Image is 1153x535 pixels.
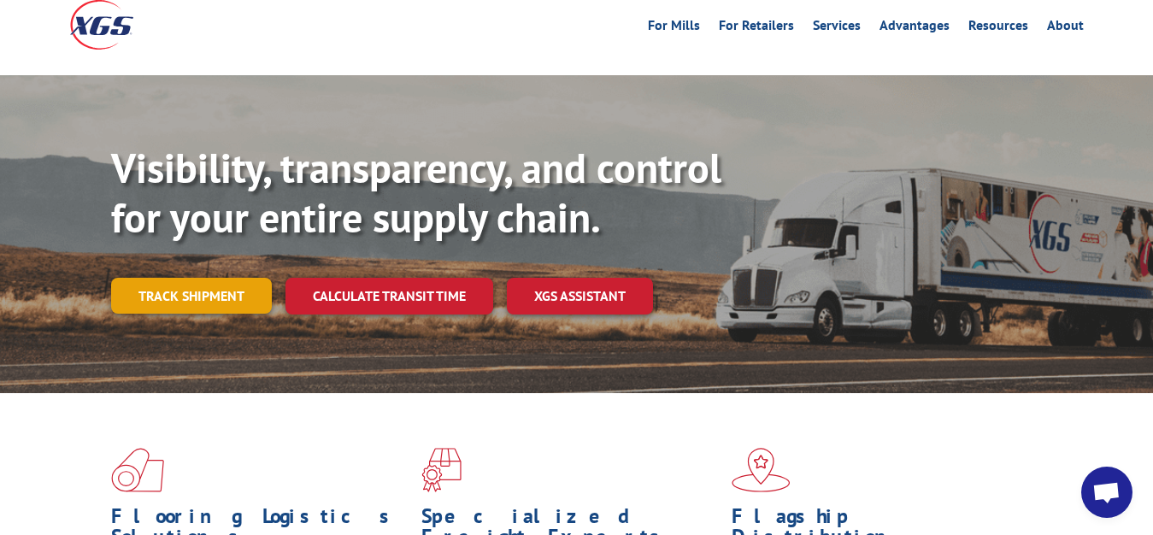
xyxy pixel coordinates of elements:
[648,19,700,38] a: For Mills
[1047,19,1084,38] a: About
[285,278,493,315] a: Calculate transit time
[719,19,794,38] a: For Retailers
[879,19,950,38] a: Advantages
[111,278,272,314] a: Track shipment
[111,141,721,244] b: Visibility, transparency, and control for your entire supply chain.
[968,19,1028,38] a: Resources
[1081,467,1132,518] div: Open chat
[813,19,861,38] a: Services
[421,448,462,492] img: xgs-icon-focused-on-flooring-red
[111,448,164,492] img: xgs-icon-total-supply-chain-intelligence-red
[732,448,791,492] img: xgs-icon-flagship-distribution-model-red
[507,278,653,315] a: XGS ASSISTANT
